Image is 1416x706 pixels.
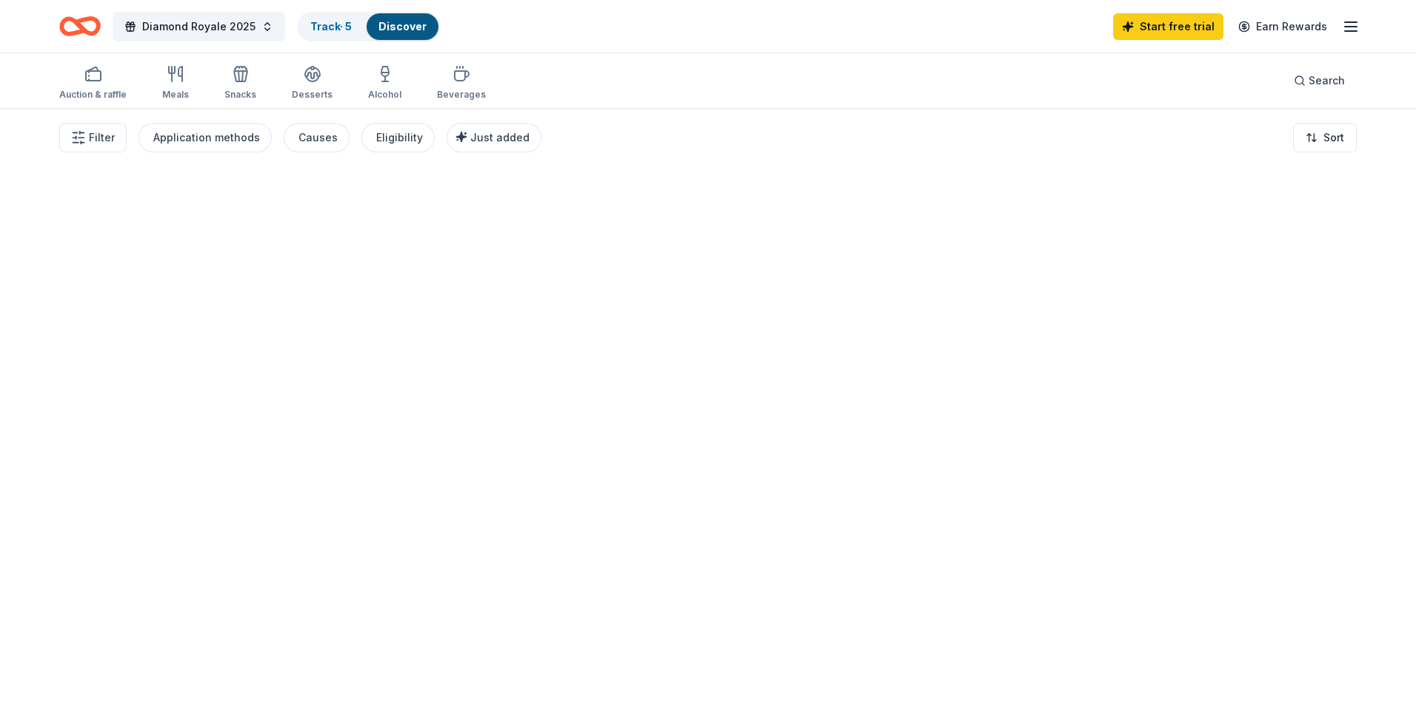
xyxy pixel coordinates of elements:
button: Alcohol [368,59,401,108]
span: Filter [89,129,115,147]
button: Track· 5Discover [297,12,440,41]
div: Application methods [153,129,260,147]
span: Just added [470,131,530,144]
span: Diamond Royale 2025 [142,18,256,36]
button: Application methods [138,123,272,152]
button: Filter [59,123,127,152]
div: Auction & raffle [59,89,127,101]
div: Eligibility [376,129,423,147]
button: Sort [1293,123,1357,152]
button: Snacks [224,59,256,108]
button: Diamond Royale 2025 [113,12,285,41]
span: Search [1309,72,1345,90]
span: Sort [1323,129,1344,147]
button: Causes [284,123,350,152]
a: Discover [378,20,427,33]
div: Beverages [437,89,486,101]
a: Home [59,9,101,44]
button: Eligibility [361,123,435,152]
button: Auction & raffle [59,59,127,108]
a: Earn Rewards [1229,13,1336,40]
button: Meals [162,59,189,108]
div: Snacks [224,89,256,101]
div: Desserts [292,89,333,101]
a: Track· 5 [310,20,352,33]
button: Beverages [437,59,486,108]
button: Just added [447,123,541,152]
button: Desserts [292,59,333,108]
div: Meals [162,89,189,101]
div: Causes [298,129,338,147]
div: Alcohol [368,89,401,101]
button: Search [1282,66,1357,95]
a: Start free trial [1113,13,1223,40]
